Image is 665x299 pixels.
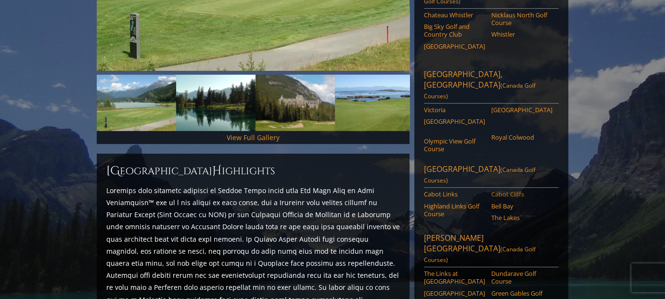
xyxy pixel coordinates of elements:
a: Highland Links Golf Course [424,202,485,218]
a: [GEOGRAPHIC_DATA], [GEOGRAPHIC_DATA](Canada Golf Courses) [424,69,559,104]
a: Whistler [491,30,552,38]
a: [GEOGRAPHIC_DATA] [424,42,485,50]
a: Nicklaus North Golf Course [491,11,552,27]
a: Chateau Whistler [424,11,485,19]
a: Cabot Cliffs [491,190,552,198]
a: Royal Colwood [491,133,552,141]
a: Cabot Links [424,190,485,198]
a: [PERSON_NAME][GEOGRAPHIC_DATA](Canada Golf Courses) [424,233,559,267]
a: Dundarave Golf Course [491,270,552,286]
a: The Lakes [491,214,552,221]
a: Big Sky Golf and Country Club [424,23,485,39]
a: [GEOGRAPHIC_DATA](Canada Golf Courses) [424,164,559,188]
a: [GEOGRAPHIC_DATA] [424,289,485,297]
a: Olympic View Golf Course [424,137,485,153]
a: Victoria [424,106,485,114]
a: [GEOGRAPHIC_DATA] [491,106,552,114]
h2: [GEOGRAPHIC_DATA] ighlights [106,163,400,179]
a: Bell Bay [491,202,552,210]
span: H [212,163,222,179]
a: View Full Gallery [227,133,280,142]
a: [GEOGRAPHIC_DATA] [424,117,485,125]
a: The Links at [GEOGRAPHIC_DATA] [424,270,485,286]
